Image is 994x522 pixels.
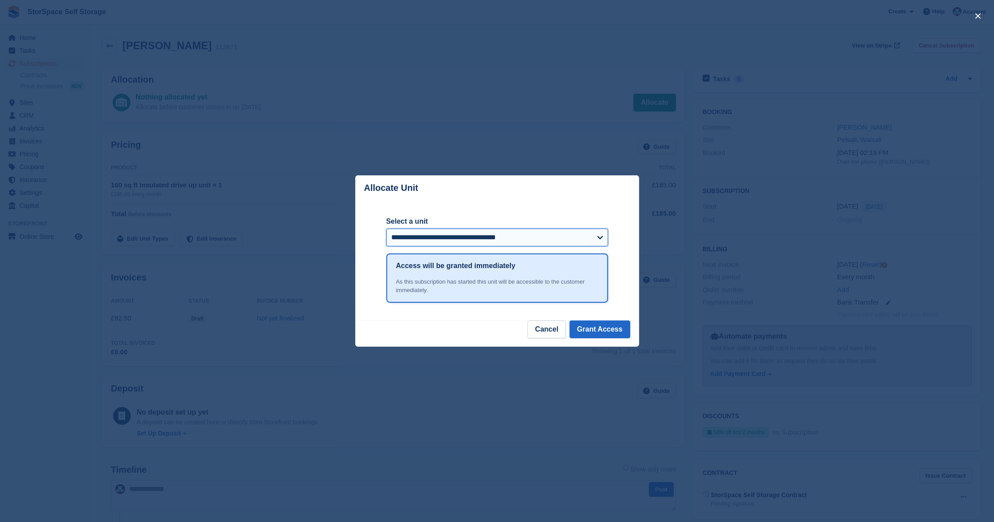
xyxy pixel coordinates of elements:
label: Select a unit [386,216,608,227]
button: close [971,9,985,23]
button: Cancel [527,320,566,338]
div: As this subscription has started this unit will be accessible to the customer immediately. [396,277,598,295]
p: Allocate Unit [364,183,418,193]
button: Grant Access [570,320,630,338]
h1: Access will be granted immediately [396,261,515,271]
